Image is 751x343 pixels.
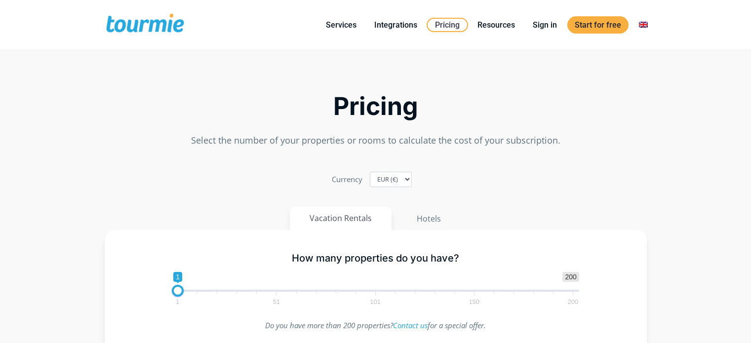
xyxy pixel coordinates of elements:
span: 150 [467,300,481,304]
p: Do you have more than 200 properties? for a special offer. [172,319,579,332]
a: Pricing [427,18,468,32]
a: Resources [470,19,522,31]
a: Integrations [367,19,425,31]
button: Vacation Rentals [290,207,392,230]
span: 51 [272,300,281,304]
span: 200 [566,300,580,304]
a: Services [318,19,364,31]
span: 1 [173,272,182,282]
button: Hotels [396,207,461,230]
a: Start for free [567,16,629,34]
span: 1 [174,300,181,304]
h2: Pricing [105,95,647,118]
a: Contact us [393,320,428,330]
label: Currency [332,173,362,186]
h5: How many properties do you have? [172,252,579,265]
a: Sign in [525,19,564,31]
span: 200 [562,272,579,282]
span: 101 [368,300,382,304]
p: Select the number of your properties or rooms to calculate the cost of your subscription. [105,134,647,147]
